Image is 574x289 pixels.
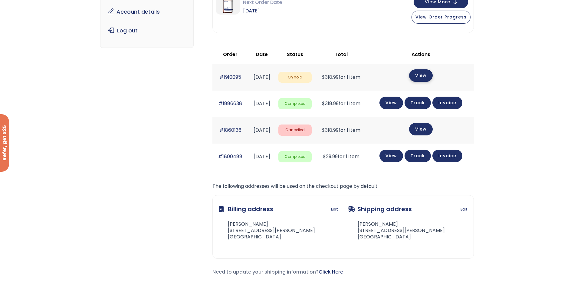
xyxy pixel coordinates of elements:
[105,5,189,18] a: Account details
[278,125,312,136] span: Cancelled
[412,11,471,24] button: View Order Progress
[409,69,433,82] a: View
[405,97,431,109] a: Track
[322,127,325,134] span: $
[319,268,343,275] a: Click Here
[322,74,325,81] span: $
[322,127,339,134] span: 318.99
[254,127,270,134] time: [DATE]
[254,100,270,107] time: [DATE]
[379,97,403,109] a: View
[254,153,270,160] time: [DATE]
[219,201,273,217] h3: Billing address
[105,24,189,37] a: Log out
[219,127,241,134] a: #1860136
[243,7,316,15] span: [DATE]
[315,117,368,143] td: for 1 item
[412,51,430,58] span: Actions
[409,123,433,135] a: View
[278,72,312,83] span: On hold
[278,151,312,162] span: Completed
[405,150,431,162] a: Track
[256,51,268,58] span: Date
[212,268,343,275] span: Need to update your shipping information?
[287,51,303,58] span: Status
[415,14,467,20] span: View Order Progress
[315,64,368,90] td: for 1 item
[379,150,403,162] a: View
[219,221,315,240] address: [PERSON_NAME] [STREET_ADDRESS][PERSON_NAME] [GEOGRAPHIC_DATA]
[331,205,338,214] a: Edit
[223,51,238,58] span: Order
[218,100,242,107] a: #1886638
[322,100,325,107] span: $
[219,74,241,81] a: #1910095
[212,182,474,191] p: The following addresses will be used on the checkout page by default.
[335,51,348,58] span: Total
[348,201,412,217] h3: Shipping address
[348,221,445,240] address: [PERSON_NAME] [STREET_ADDRESS][PERSON_NAME] [GEOGRAPHIC_DATA]
[461,205,467,214] a: Edit
[323,153,326,160] span: $
[254,74,270,81] time: [DATE]
[315,144,368,170] td: for 1 item
[315,91,368,117] td: for 1 item
[432,97,462,109] a: Invoice
[218,153,242,160] a: #1800488
[432,150,462,162] a: Invoice
[322,74,339,81] span: 318.99
[278,98,312,109] span: Completed
[323,153,338,160] span: 29.99
[322,100,339,107] span: 318.99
